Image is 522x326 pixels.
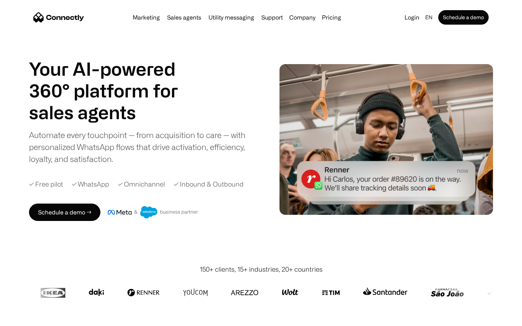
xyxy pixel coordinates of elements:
[29,58,196,101] h1: Your AI-powered 360° platform for
[438,10,489,25] a: Schedule a demo
[425,12,432,22] div: en
[319,14,344,20] a: Pricing
[402,12,422,22] a: Login
[108,206,198,218] img: Meta and Salesforce business partner badge.
[130,14,163,20] a: Marketing
[29,129,257,165] div: Automate every touchpoint — from acquisition to care — with personalized WhatsApp flows that driv...
[200,264,323,274] div: 150+ clients, 15+ industries, 20+ countries
[29,101,196,123] h1: sales agents
[14,313,43,323] ul: Language list
[7,313,43,323] aside: Language selected: English
[72,179,109,189] div: ✓ WhatsApp
[289,12,315,22] div: Company
[164,14,204,20] a: Sales agents
[206,14,257,20] a: Utility messaging
[29,204,100,221] a: Schedule a demo →
[174,179,244,189] div: ✓ Inbound & Outbound
[118,179,165,189] div: ✓ Omnichannel
[29,179,63,189] div: ✓ Free pilot
[258,14,286,20] a: Support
